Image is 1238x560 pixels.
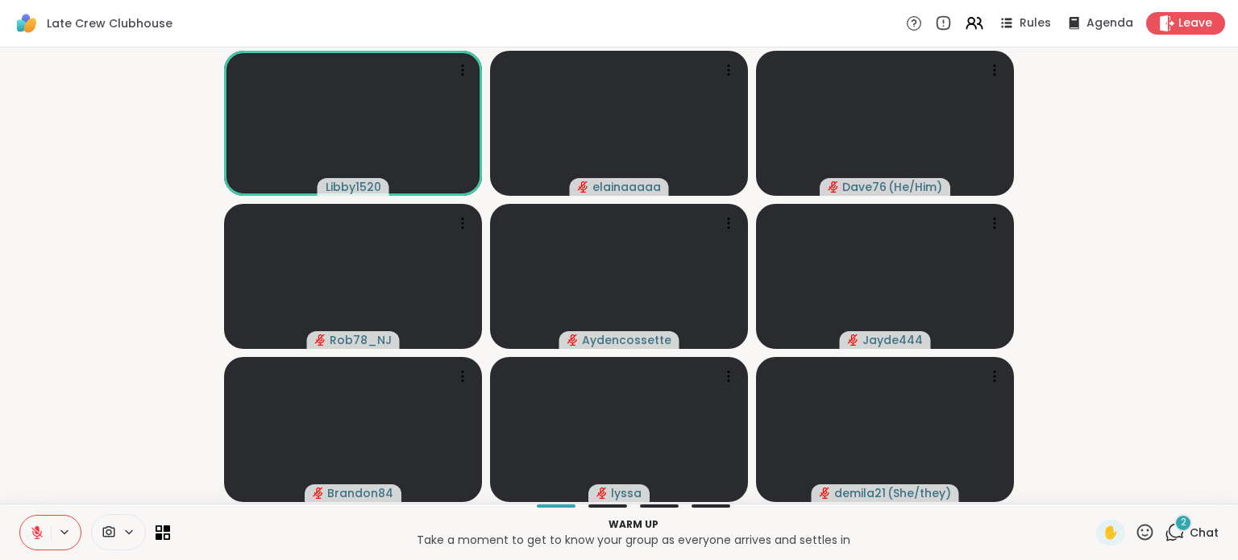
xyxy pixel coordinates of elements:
p: Warm up [180,517,1086,532]
p: Take a moment to get to know your group as everyone arrives and settles in [180,532,1086,548]
span: elainaaaaa [592,179,661,195]
span: audio-muted [313,487,324,499]
span: Brandon84 [327,485,393,501]
span: Chat [1190,525,1219,541]
span: audio-muted [848,334,859,346]
span: Rob78_NJ [330,332,392,348]
span: ( He/Him ) [888,179,942,195]
span: audio-muted [596,487,608,499]
span: Libby1520 [326,179,381,195]
span: Leave [1178,15,1212,31]
span: demila21 [834,485,886,501]
span: 2 [1181,516,1186,529]
span: Late Crew Clubhouse [47,15,172,31]
span: ( She/they ) [887,485,951,501]
span: audio-muted [315,334,326,346]
span: lyssa [611,485,642,501]
span: Aydencossette [582,332,671,348]
span: audio-muted [578,181,589,193]
span: audio-muted [820,487,831,499]
span: Rules [1020,15,1051,31]
span: ✋ [1103,523,1119,542]
span: Jayde444 [862,332,923,348]
span: Dave76 [842,179,887,195]
img: ShareWell Logomark [13,10,40,37]
span: audio-muted [567,334,579,346]
span: audio-muted [828,181,839,193]
span: Agenda [1086,15,1133,31]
